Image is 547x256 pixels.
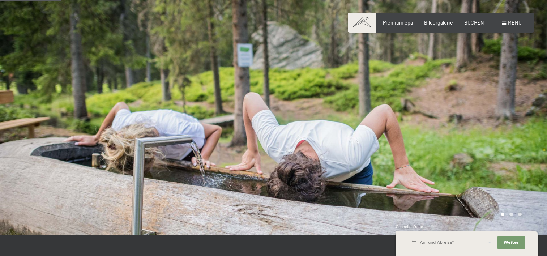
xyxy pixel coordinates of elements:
[504,240,519,246] span: Weiter
[518,213,522,216] div: Carousel Page 3
[396,224,423,229] span: Schnellanfrage
[501,213,505,216] div: Carousel Page 1 (Current Slide)
[509,213,513,216] div: Carousel Page 2
[499,213,522,216] div: Carousel Pagination
[424,20,453,26] a: Bildergalerie
[508,20,522,26] span: Menü
[497,236,525,249] button: Weiter
[464,20,484,26] a: BUCHEN
[383,20,413,26] a: Premium Spa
